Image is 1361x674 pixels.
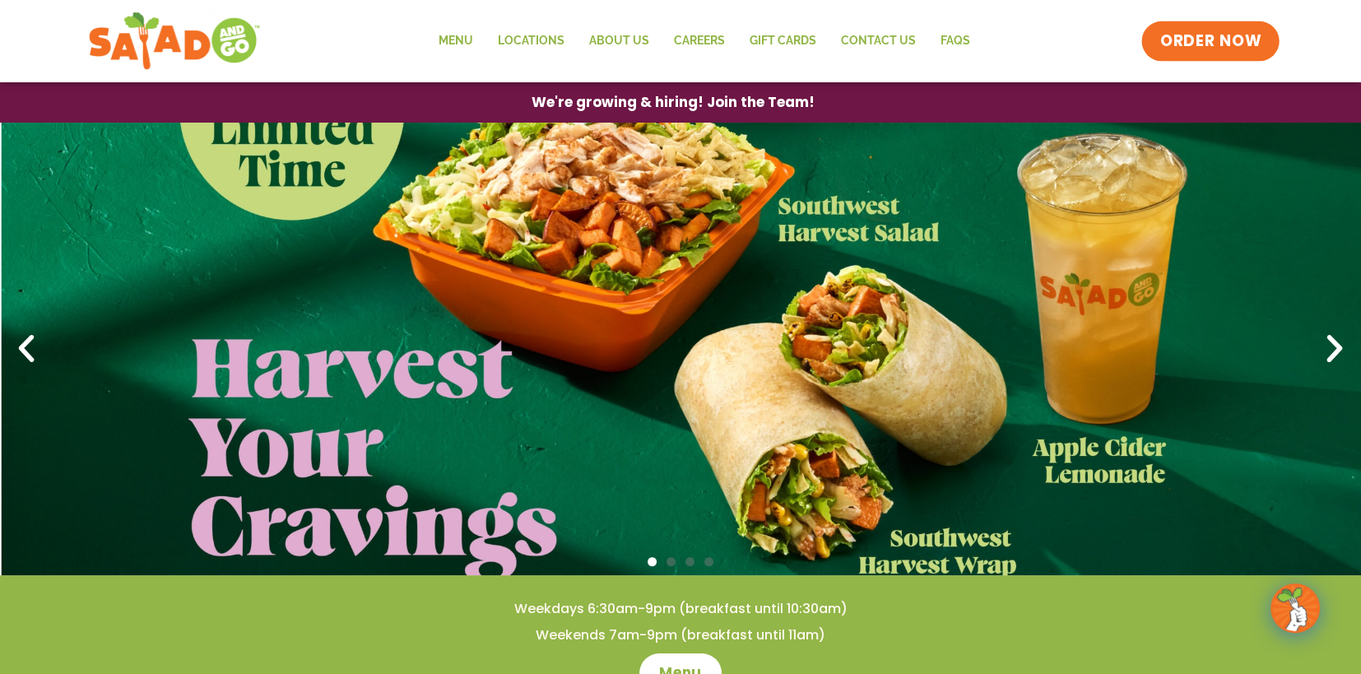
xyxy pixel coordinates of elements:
a: Menu [426,22,485,60]
a: Locations [485,22,577,60]
a: ORDER NOW [1141,21,1280,61]
span: Go to slide 2 [667,557,676,566]
a: About Us [577,22,662,60]
a: FAQs [928,22,982,60]
span: Go to slide 3 [685,557,694,566]
h4: Weekdays 6:30am-9pm (breakfast until 10:30am) [33,600,1328,618]
span: We're growing & hiring! Join the Team! [532,95,815,109]
span: Go to slide 4 [704,557,713,566]
img: new-SAG-logo-768×292 [88,8,262,74]
span: ORDER NOW [1159,30,1261,52]
div: Previous slide [8,331,44,367]
nav: Menu [426,22,982,60]
span: Go to slide 1 [648,557,657,566]
img: wpChatIcon [1272,585,1318,631]
a: We're growing & hiring! Join the Team! [507,83,839,122]
a: Contact Us [829,22,928,60]
h4: Weekends 7am-9pm (breakfast until 11am) [33,626,1328,644]
a: GIFT CARDS [737,22,829,60]
a: Careers [662,22,737,60]
div: Next slide [1317,331,1353,367]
